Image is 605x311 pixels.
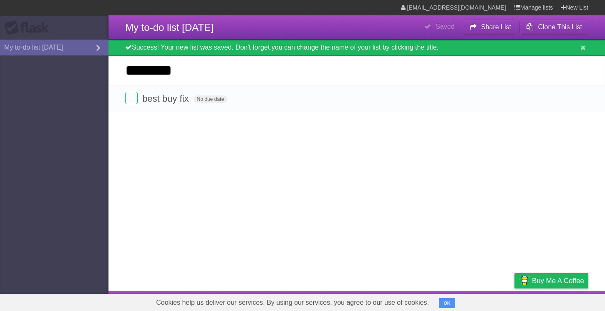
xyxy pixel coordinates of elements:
a: About [403,293,421,309]
button: Clone This List [519,20,588,35]
b: Clone This List [538,23,582,30]
a: Developers [431,293,465,309]
a: Terms [475,293,494,309]
img: Buy me a coffee [519,273,530,288]
a: Buy me a coffee [514,273,588,288]
b: Share List [481,23,511,30]
div: Success! Your new list was saved. Don't forget you can change the name of your list by clicking t... [108,40,605,56]
label: Done [125,92,138,104]
button: Share List [463,20,518,35]
span: No due date [194,95,227,103]
span: My to-do list [DATE] [125,22,214,33]
div: Flask [4,20,54,35]
button: OK [439,298,455,308]
span: best buy fix [142,93,191,104]
span: Buy me a coffee [532,273,584,288]
b: Saved [436,23,454,30]
a: Suggest a feature [536,293,588,309]
a: Privacy [504,293,525,309]
span: Cookies help us deliver our services. By using our services, you agree to our use of cookies. [148,294,437,311]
